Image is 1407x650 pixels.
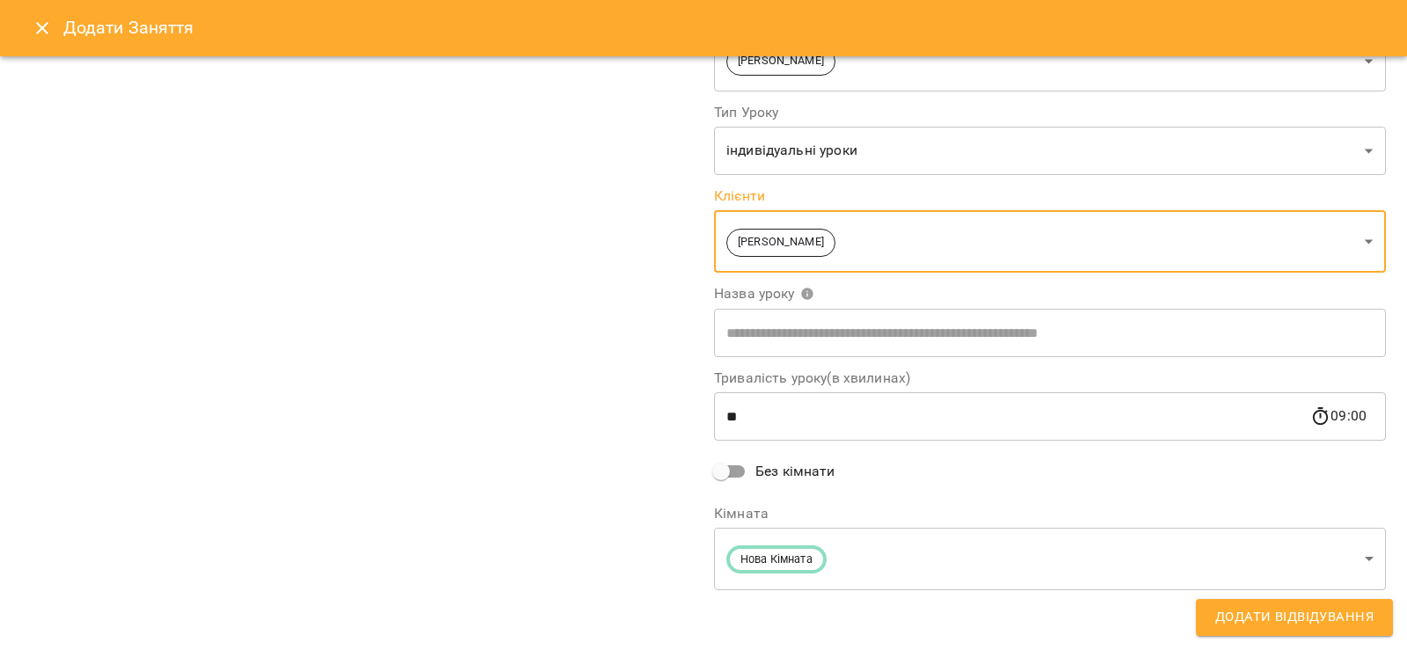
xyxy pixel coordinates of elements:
[714,210,1386,273] div: [PERSON_NAME]
[727,53,835,69] span: [PERSON_NAME]
[755,461,835,482] span: Без кімнати
[800,287,814,301] svg: Вкажіть назву уроку або виберіть клієнтів
[714,371,1386,385] label: Тривалість уроку(в хвилинах)
[714,127,1386,176] div: індивідуальні уроки
[21,7,63,49] button: Close
[730,551,823,568] span: Нова Кімната
[714,287,814,301] span: Назва уроку
[1215,606,1374,629] span: Додати Відвідування
[714,507,1386,521] label: Кімната
[714,106,1386,120] label: Тип Уроку
[727,234,835,251] span: [PERSON_NAME]
[1196,599,1393,636] button: Додати Відвідування
[63,14,1386,41] h6: Додати Заняття
[714,189,1386,203] label: Клієнти
[714,31,1386,91] div: [PERSON_NAME]
[714,528,1386,590] div: Нова Кімната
